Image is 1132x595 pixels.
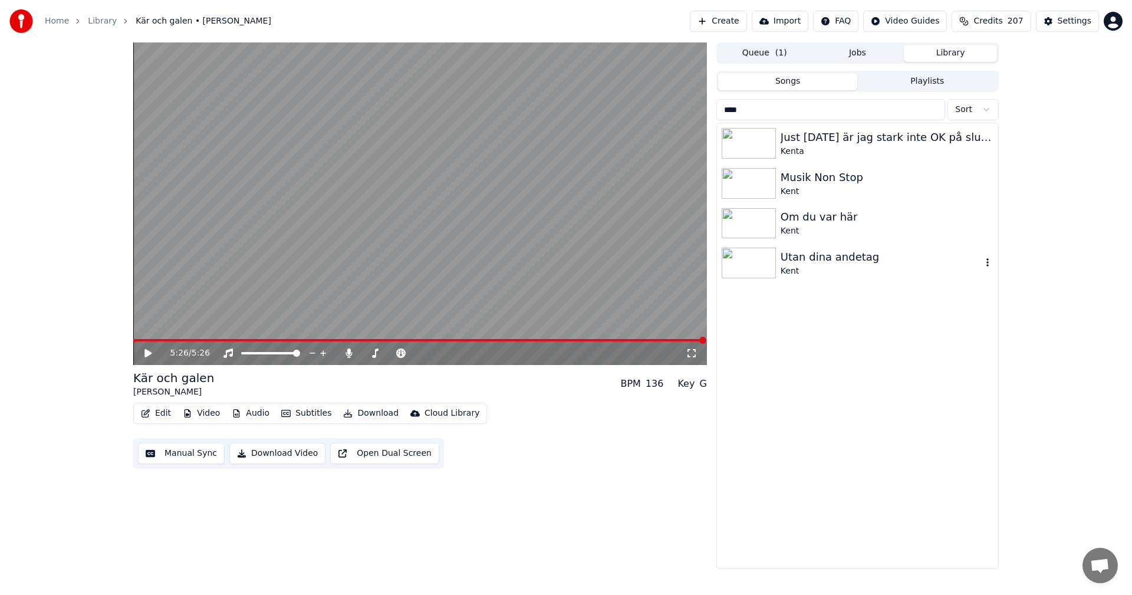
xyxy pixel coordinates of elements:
[136,405,176,422] button: Edit
[904,45,997,62] button: Library
[781,209,993,225] div: Om du var här
[338,405,403,422] button: Download
[781,169,993,186] div: Musik Non Stop
[1058,15,1091,27] div: Settings
[781,249,982,265] div: Utan dina andetag
[781,225,993,237] div: Kent
[781,129,993,146] div: Just [DATE] är jag stark inte OK på slutet
[1008,15,1024,27] span: 207
[863,11,947,32] button: Video Guides
[1082,548,1118,583] div: Öppna chatt
[45,15,271,27] nav: breadcrumb
[857,73,997,90] button: Playlists
[775,47,787,59] span: ( 1 )
[699,377,706,391] div: G
[170,347,199,359] div: /
[1036,11,1099,32] button: Settings
[277,405,336,422] button: Subtitles
[9,9,33,33] img: youka
[781,186,993,198] div: Kent
[718,45,811,62] button: Queue
[646,377,664,391] div: 136
[620,377,640,391] div: BPM
[170,347,189,359] span: 5:26
[424,407,479,419] div: Cloud Library
[45,15,69,27] a: Home
[133,370,214,386] div: Kär och galen
[133,386,214,398] div: [PERSON_NAME]
[973,15,1002,27] span: Credits
[229,443,325,464] button: Download Video
[138,443,225,464] button: Manual Sync
[330,443,439,464] button: Open Dual Screen
[677,377,695,391] div: Key
[192,347,210,359] span: 5:26
[178,405,225,422] button: Video
[690,11,747,32] button: Create
[718,73,858,90] button: Songs
[781,265,982,277] div: Kent
[136,15,271,27] span: Kär och galen • [PERSON_NAME]
[227,405,274,422] button: Audio
[952,11,1031,32] button: Credits207
[955,104,972,116] span: Sort
[752,11,808,32] button: Import
[88,15,117,27] a: Library
[811,45,904,62] button: Jobs
[813,11,858,32] button: FAQ
[781,146,993,157] div: Kenta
